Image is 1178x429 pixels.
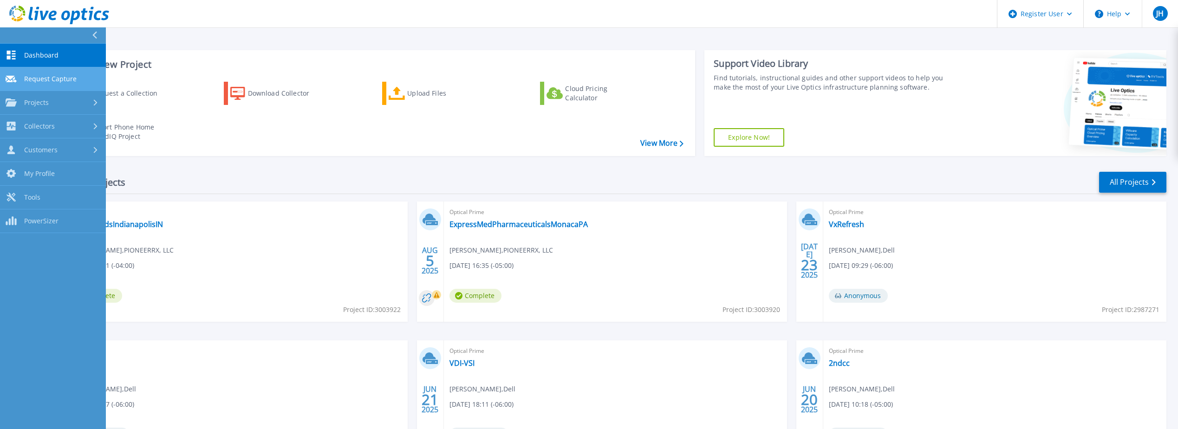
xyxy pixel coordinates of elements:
[829,289,888,303] span: Anonymous
[449,346,781,356] span: Optical Prime
[640,139,683,148] a: View More
[24,51,59,59] span: Dashboard
[70,220,163,229] a: SimpleMedsIndianapolisIN
[422,396,438,403] span: 21
[24,122,55,130] span: Collectors
[449,289,501,303] span: Complete
[24,217,59,225] span: PowerSizer
[24,98,49,107] span: Projects
[24,146,58,154] span: Customers
[24,75,77,83] span: Request Capture
[92,84,167,103] div: Request a Collection
[714,128,784,147] a: Explore Now!
[421,244,439,278] div: AUG 2025
[70,346,402,356] span: Optical Prime
[382,82,486,105] a: Upload Files
[829,358,850,368] a: 2ndcc
[66,82,169,105] a: Request a Collection
[1156,10,1164,17] span: JH
[801,396,818,403] span: 20
[1102,305,1159,315] span: Project ID: 2987271
[407,84,482,103] div: Upload Files
[829,346,1161,356] span: Optical Prime
[801,383,818,416] div: JUN 2025
[449,399,514,409] span: [DATE] 18:11 (-06:00)
[248,84,322,103] div: Download Collector
[801,261,818,269] span: 23
[449,245,553,255] span: [PERSON_NAME] , PIONEERRX, LLC
[565,84,639,103] div: Cloud Pricing Calculator
[66,59,683,70] h3: Start a New Project
[70,207,402,217] span: Optical Prime
[1099,172,1166,193] a: All Projects
[426,257,434,265] span: 5
[829,245,895,255] span: [PERSON_NAME] , Dell
[829,260,893,271] span: [DATE] 09:29 (-06:00)
[540,82,644,105] a: Cloud Pricing Calculator
[449,358,475,368] a: VDI-VSI
[722,305,780,315] span: Project ID: 3003920
[343,305,401,315] span: Project ID: 3003922
[449,384,515,394] span: [PERSON_NAME] , Dell
[24,169,55,178] span: My Profile
[421,383,439,416] div: JUN 2025
[714,58,952,70] div: Support Video Library
[801,244,818,278] div: [DATE] 2025
[449,220,588,229] a: ExpressMedPharmaceuticalsMonacaPA
[829,220,864,229] a: VxRefresh
[829,384,895,394] span: [PERSON_NAME] , Dell
[24,193,40,201] span: Tools
[224,82,327,105] a: Download Collector
[829,399,893,409] span: [DATE] 10:18 (-05:00)
[449,260,514,271] span: [DATE] 16:35 (-05:00)
[70,245,174,255] span: [PERSON_NAME] , PIONEERRX, LLC
[449,207,781,217] span: Optical Prime
[91,123,163,141] div: Import Phone Home CloudIQ Project
[714,73,952,92] div: Find tutorials, instructional guides and other support videos to help you make the most of your L...
[829,207,1161,217] span: Optical Prime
